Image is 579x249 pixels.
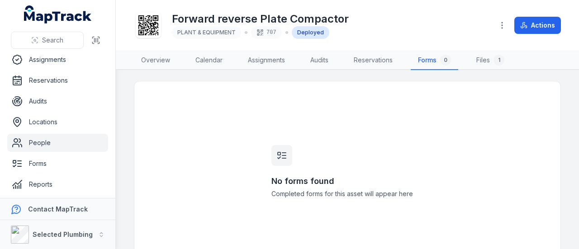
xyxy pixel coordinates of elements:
a: Forms [7,155,108,173]
a: Calendar [188,51,230,70]
button: Search [11,32,84,49]
a: MapTrack [24,5,92,23]
span: Completed forms for this asset will appear here [271,189,423,198]
a: Reservations [346,51,400,70]
a: Audits [7,92,108,110]
a: Files1 [469,51,512,70]
h3: No forms found [271,175,423,188]
div: 1 [494,55,504,66]
a: Reports [7,175,108,193]
a: Overview [134,51,177,70]
a: Alerts [7,196,108,214]
a: Forms0 [411,51,458,70]
div: Deployed [292,26,329,39]
a: People [7,134,108,152]
strong: Contact MapTrack [28,205,88,213]
button: Actions [514,17,561,34]
strong: Selected Plumbing [33,230,93,238]
span: PLANT & EQUIPMENT [177,29,236,36]
div: 707 [251,26,282,39]
a: Audits [303,51,336,70]
a: Locations [7,113,108,131]
div: 0 [440,55,451,66]
a: Assignments [241,51,292,70]
span: Search [42,36,63,45]
h1: Forward reverse Plate Compactor [172,12,349,26]
a: Assignments [7,51,108,69]
a: Reservations [7,71,108,89]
